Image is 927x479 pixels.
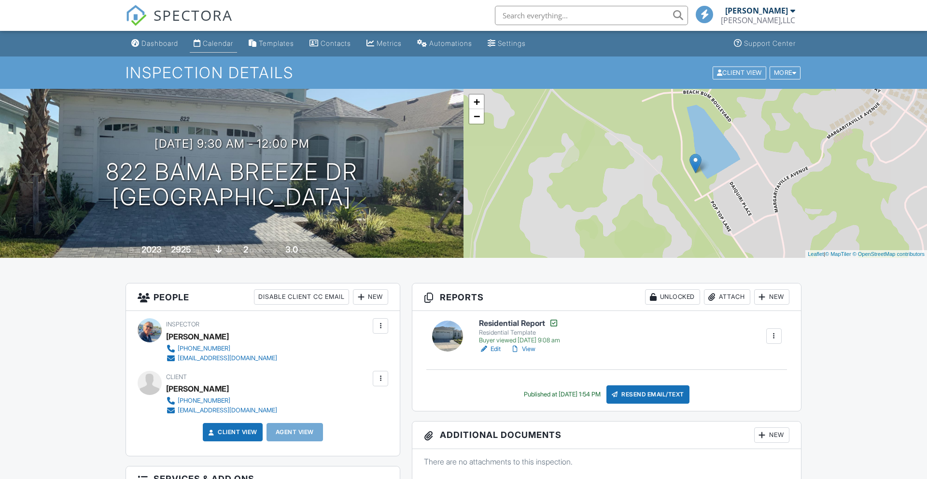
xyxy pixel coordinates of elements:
[190,35,237,53] a: Calendar
[166,373,187,380] span: Client
[645,289,700,305] div: Unlocked
[429,39,472,47] div: Automations
[106,159,358,211] h1: 822 Bama Breeze Dr [GEOGRAPHIC_DATA]
[725,6,788,15] div: [PERSON_NAME]
[498,39,526,47] div: Settings
[479,329,560,337] div: Residential Template
[853,251,925,257] a: © OpenStreetMap contributors
[744,39,796,47] div: Support Center
[259,39,294,47] div: Templates
[166,321,199,328] span: Inspector
[713,66,766,79] div: Client View
[770,66,801,79] div: More
[126,64,801,81] h1: Inspection Details
[424,456,789,467] p: There are no attachments to this inspection.
[224,247,234,254] span: slab
[127,35,182,53] a: Dashboard
[129,247,140,254] span: Built
[808,251,824,257] a: Leaflet
[306,35,355,53] a: Contacts
[126,5,147,26] img: The Best Home Inspection Software - Spectora
[166,329,229,344] div: [PERSON_NAME]
[245,35,298,53] a: Templates
[166,381,229,396] div: [PERSON_NAME]
[126,13,233,33] a: SPECTORA
[193,247,206,254] span: sq. ft.
[206,427,257,437] a: Client View
[479,344,501,354] a: Edit
[141,39,178,47] div: Dashboard
[250,247,276,254] span: bedrooms
[479,337,560,344] div: Buyer viewed [DATE] 9:08 am
[166,353,277,363] a: [EMAIL_ADDRESS][DOMAIN_NAME]
[754,289,789,305] div: New
[412,283,801,311] h3: Reports
[412,422,801,449] h3: Additional Documents
[704,289,750,305] div: Attach
[285,244,298,254] div: 3.0
[141,244,162,254] div: 2023
[484,35,530,53] a: Settings
[413,35,476,53] a: Automations (Basic)
[166,344,277,353] a: [PHONE_NUMBER]
[178,407,277,414] div: [EMAIL_ADDRESS][DOMAIN_NAME]
[243,244,248,254] div: 2
[154,137,309,150] h3: [DATE] 9:30 am - 12:00 pm
[377,39,402,47] div: Metrics
[479,318,560,344] a: Residential Report Residential Template Buyer viewed [DATE] 9:08 am
[321,39,351,47] div: Contacts
[178,354,277,362] div: [EMAIL_ADDRESS][DOMAIN_NAME]
[510,344,535,354] a: View
[469,95,484,109] a: Zoom in
[203,39,233,47] div: Calendar
[606,385,689,404] div: Resend Email/Text
[166,406,277,415] a: [EMAIL_ADDRESS][DOMAIN_NAME]
[363,35,406,53] a: Metrics
[171,244,191,254] div: 2925
[825,251,851,257] a: © MapTiler
[353,289,388,305] div: New
[166,396,277,406] a: [PHONE_NUMBER]
[479,318,560,328] h6: Residential Report
[805,250,927,258] div: |
[254,289,349,305] div: Disable Client CC Email
[126,283,400,311] h3: People
[754,427,789,443] div: New
[495,6,688,25] input: Search everything...
[469,109,484,124] a: Zoom out
[721,15,795,25] div: Jim Huffman,LLC
[524,391,601,398] div: Published at [DATE] 1:54 PM
[154,5,233,25] span: SPECTORA
[178,345,230,352] div: [PHONE_NUMBER]
[178,397,230,405] div: [PHONE_NUMBER]
[712,69,769,76] a: Client View
[299,247,327,254] span: bathrooms
[730,35,800,53] a: Support Center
